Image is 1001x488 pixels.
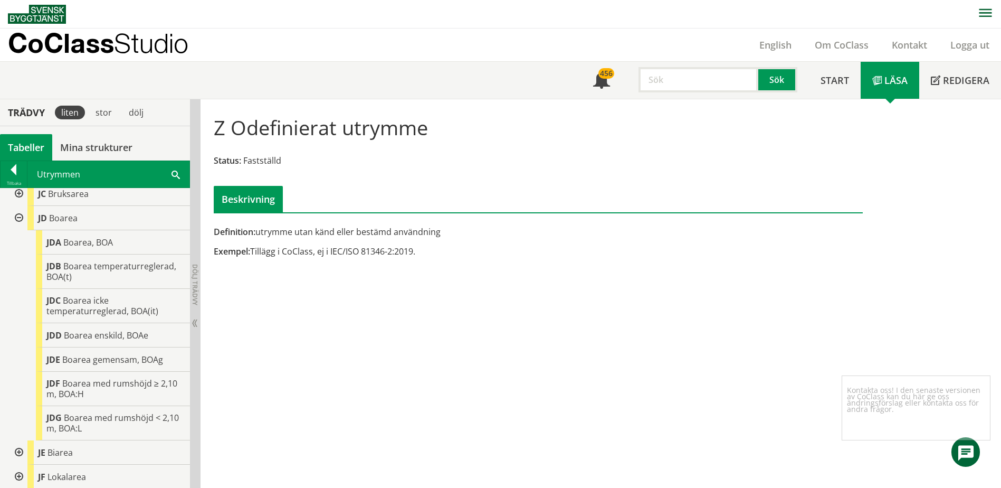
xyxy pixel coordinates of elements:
a: Kontakt [880,39,939,51]
span: Definition: [214,226,255,238]
div: utrymme utan känd eller bestämd användning [214,226,641,238]
a: Läsa [861,62,919,99]
span: JDD [46,330,62,341]
span: Status: [214,155,241,166]
span: Biarea [47,447,73,458]
a: Mina strukturer [52,134,140,161]
span: JE [38,447,45,458]
span: JDB [46,260,61,272]
span: Exempel: [214,246,250,257]
span: JDF [46,378,60,389]
p: Kontakta oss! I den senaste versionen av CoClass kan du här ge oss ändringsförslag eller kontakta... [847,387,985,412]
input: Sök [638,67,758,92]
span: Dölj trädvy [190,264,199,305]
span: Boarea med rumshöjd < 2,10 m, BOA:L [46,412,179,434]
span: JC [38,188,46,200]
span: JF [38,471,45,483]
div: Trädvy [2,107,51,118]
div: Utrymmen [27,161,189,187]
a: Redigera [919,62,1001,99]
span: Bruksarea [48,188,89,200]
h1: Z Odefinierat utrymme [214,116,428,139]
span: JDE [46,354,60,365]
span: Boarea temperaturreglerad, BOA(t) [46,260,176,283]
button: Sök [758,67,797,92]
span: Boarea, BOA [63,237,113,248]
div: Tillbaka [1,179,27,187]
span: Lokalarea [47,471,86,483]
a: Start [809,62,861,99]
a: 456 [581,62,622,99]
a: English [748,39,803,51]
span: Boarea enskild, BOAe [64,330,148,341]
span: Fastställd [243,155,281,166]
span: Notifikationer [593,73,610,90]
span: Boarea gemensam, BOAg [62,354,163,365]
div: liten [55,106,85,119]
span: Boarea [49,212,78,224]
a: Logga ut [939,39,1001,51]
p: CoClass [8,37,188,49]
span: Sök i tabellen [171,168,180,180]
span: JDC [46,295,61,306]
span: Läsa [884,74,908,87]
a: CoClassStudio [8,29,211,61]
span: Start [821,74,849,87]
div: dölj [122,106,150,119]
span: Boarea icke temperaturreglerad, BOA(it) [46,295,158,317]
span: JDG [46,412,62,424]
a: Om CoClass [803,39,880,51]
span: Redigera [943,74,989,87]
div: Tillägg i CoClass, ej i IEC/ISO 81346-2:2019. [214,246,641,257]
div: Beskrivning [214,186,283,212]
div: stor [89,106,118,119]
div: 456 [598,68,614,79]
span: JDA [46,237,61,248]
img: Svensk Byggtjänst [8,5,66,24]
span: Studio [114,27,188,59]
span: JD [38,212,47,224]
span: Boarea med rumshöjd ≥ 2,10 m, BOA:H [46,378,177,400]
